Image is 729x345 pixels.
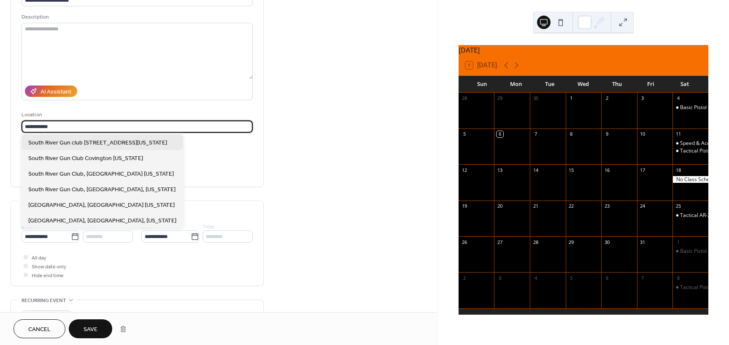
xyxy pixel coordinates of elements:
div: 8 [675,275,681,281]
div: Speed & Accuracy Class [672,140,708,147]
div: 20 [497,203,503,209]
div: 21 [532,203,539,209]
div: 14 [532,167,539,173]
button: AI Assistant [25,86,77,97]
div: 1 [568,95,575,102]
span: South River Gun Club, [GEOGRAPHIC_DATA] [US_STATE] [28,170,174,179]
div: 31 [640,239,646,245]
div: 26 [461,239,467,245]
div: 12 [461,167,467,173]
div: Tactical AR-2 Class [680,212,724,219]
div: 17 [640,167,646,173]
div: 16 [604,167,610,173]
div: Basic Pistol Class [672,104,708,111]
div: Wed [567,76,600,93]
div: 7 [532,131,539,137]
div: 18 [675,167,681,173]
div: 5 [461,131,467,137]
div: 30 [532,95,539,102]
div: Tactical Pistol 3 Class [672,284,708,291]
button: Cancel [13,319,65,338]
div: 7 [640,275,646,281]
span: South River Gun club [STREET_ADDRESS][US_STATE] [28,139,167,147]
div: AI Assistant [40,88,71,96]
span: All day [32,254,46,262]
div: 27 [497,239,503,245]
div: Thu [600,76,634,93]
div: 3 [497,275,503,281]
div: Mon [499,76,533,93]
div: 5 [568,275,575,281]
div: 2 [604,95,610,102]
div: 11 [675,131,681,137]
div: 28 [461,95,467,102]
div: 15 [568,167,575,173]
div: 6 [604,275,610,281]
div: 2 [461,275,467,281]
span: [GEOGRAPHIC_DATA], [GEOGRAPHIC_DATA], [US_STATE] [28,217,176,225]
div: Basic Pistol Class [672,248,708,255]
span: Cancel [28,325,51,334]
div: 8 [568,131,575,137]
div: No Class Scheduled See you next week [672,176,708,183]
span: Hide end time [32,271,64,280]
div: 10 [640,131,646,137]
div: Sun [465,76,499,93]
div: 9 [604,131,610,137]
span: South River Gun Club Covington [US_STATE] [28,154,143,163]
div: Tactical AR-2 Class [672,212,708,219]
div: 13 [497,167,503,173]
div: 25 [675,203,681,209]
span: Show date only [32,262,66,271]
button: Save [69,319,112,338]
div: 3 [640,95,646,102]
div: 6 [497,131,503,137]
span: Save [84,325,97,334]
div: Sat [668,76,702,93]
div: 19 [461,203,467,209]
div: 30 [604,239,610,245]
div: Basic Pistol Class [680,248,721,255]
span: Time [83,222,94,231]
div: Fri [634,76,668,93]
div: Description [22,13,251,21]
div: [DATE] [459,45,708,55]
span: South River Gun Club, [GEOGRAPHIC_DATA], [US_STATE] [28,185,175,194]
div: 24 [640,203,646,209]
div: 22 [568,203,575,209]
div: Location [22,110,251,119]
div: 29 [497,95,503,102]
div: Tactical Pistol 1 Class [672,147,708,155]
div: 4 [675,95,681,102]
div: Basic Pistol Class [680,104,721,111]
span: Time [202,222,214,231]
div: 23 [604,203,610,209]
div: 29 [568,239,575,245]
div: 1 [675,239,681,245]
span: [GEOGRAPHIC_DATA], [GEOGRAPHIC_DATA] [US_STATE] [28,201,175,210]
div: Tue [533,76,567,93]
div: 28 [532,239,539,245]
span: Recurring event [22,296,66,305]
div: 4 [532,275,539,281]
